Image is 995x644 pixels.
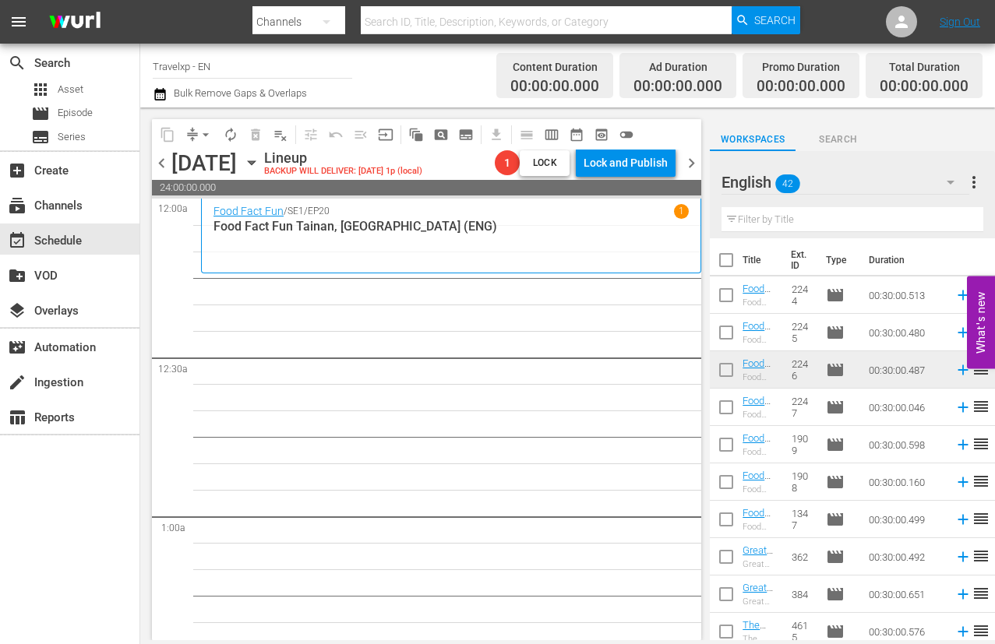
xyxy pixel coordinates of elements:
[743,238,781,282] th: Title
[37,4,112,40] img: ans4CAIJ8jUAAAAAAAAAAAAAAAAAAAAAAAAgQb4GAAAAAAAAAAAAAAAAAAAAAAAAJMjXAAAAAAAAAAAAAAAAAAAAAAAAgAT5G...
[743,596,779,607] div: Great World Hotels Atlantis 2, [GEOGRAPHIC_DATA]
[972,360,990,378] span: reorder
[972,509,990,528] span: reorder
[863,575,948,613] td: 00:30:00.651
[965,173,983,192] span: more_vert
[826,622,845,641] span: Episode
[614,122,639,147] span: 24 hours Lineup View is OFF
[859,238,953,282] th: Duration
[743,335,779,345] div: Food Fact Fun Taichung, [GEOGRAPHIC_DATA]
[880,78,969,96] span: 00:00:00.000
[408,127,424,143] span: auto_awesome_motion_outlined
[954,511,972,528] svg: Add to Schedule
[8,408,26,427] span: Reports
[495,157,520,169] span: 1
[544,127,559,143] span: calendar_view_week_outlined
[8,54,26,72] span: Search
[732,6,800,34] button: Search
[954,436,972,453] svg: Add to Schedule
[863,276,948,314] td: 00:30:00.513
[967,276,995,368] button: Open Feedback Widget
[152,180,701,195] span: 24:00:00.000
[863,463,948,501] td: 00:30:00.160
[478,119,509,150] span: Download as CSV
[348,122,373,147] span: Fill episodes with ad slates
[826,585,845,604] span: Episode
[264,167,422,177] div: BACKUP WILL DELIVER: [DATE] 1p (local)
[785,575,820,613] td: 384
[152,153,171,173] span: chevron_left
[785,351,820,389] td: 2246
[954,548,972,565] svg: Add to Schedule
[785,501,820,538] td: 1347
[965,164,983,201] button: more_vert
[743,320,778,425] a: Food Fact Fun Taichung, [GEOGRAPHIC_DATA] (ENG)
[826,435,845,454] span: Episode
[743,447,779,457] div: Food Fact Fun Dubai 2
[785,314,820,351] td: 2245
[826,547,845,566] span: Episode
[378,127,393,143] span: input
[972,397,990,416] span: reorder
[8,301,26,320] span: Overlays
[972,472,990,491] span: reorder
[171,150,237,176] div: [DATE]
[826,323,845,342] span: Episode
[433,127,449,143] span: pageview_outlined
[954,623,972,640] svg: Add to Schedule
[782,238,817,282] th: Ext. ID
[743,432,776,491] a: Food Fact Fun Dubai 2 (ENG)
[293,119,323,150] span: Customize Events
[757,78,845,96] span: 00:00:00.000
[954,586,972,603] svg: Add to Schedule
[863,538,948,575] td: 00:30:00.492
[743,484,779,494] div: Food Fact Fun [GEOGRAPHIC_DATA] 1
[972,547,990,565] span: reorder
[785,276,820,314] td: 2244
[785,538,820,575] td: 362
[31,104,50,123] span: Episode
[223,127,238,143] span: autorenew_outlined
[743,297,779,308] div: Food Fact Fun [GEOGRAPHIC_DATA], [GEOGRAPHIC_DATA]
[863,314,948,351] td: 00:30:00.480
[954,287,972,304] svg: Add to Schedule
[954,473,972,491] svg: Add to Schedule
[880,56,969,78] div: Total Duration
[373,122,398,147] span: Update Metadata from Key Asset
[520,150,570,176] button: Lock
[743,522,779,532] div: Food Fact Fun Gouda, [GEOGRAPHIC_DATA]
[31,80,50,99] span: Asset
[633,56,722,78] div: Ad Duration
[8,266,26,285] span: VOD
[743,507,778,600] a: Food Fact Fun Gouda, [GEOGRAPHIC_DATA](ENG)
[743,395,778,488] a: Food Fact Fun Yilan, [GEOGRAPHIC_DATA] (ENG)
[510,56,599,78] div: Content Duration
[826,510,845,529] span: Episode
[972,584,990,603] span: reorder
[863,351,948,389] td: 00:30:00.487
[539,122,564,147] span: Week Calendar View
[510,78,599,96] span: 00:00:00.000
[743,410,779,420] div: Food Fact Fun Yilan, [GEOGRAPHIC_DATA]
[564,122,589,147] span: Month Calendar View
[743,470,776,528] a: Food Fact Fun Dubai 1 (ENG)
[619,127,634,143] span: toggle_off
[58,82,83,97] span: Asset
[754,6,796,34] span: Search
[743,372,779,382] div: Food Fact Fun [GEOGRAPHIC_DATA], [GEOGRAPHIC_DATA]
[863,426,948,463] td: 00:30:00.598
[757,56,845,78] div: Promo Duration
[743,582,776,640] a: Great World Hotels, Atlantis 2(Eng)
[826,473,845,491] span: Episode
[398,119,429,150] span: Refresh All Search Blocks
[264,150,422,167] div: Lineup
[31,128,50,146] span: Series
[288,206,308,216] p: SE1 /
[826,361,845,379] span: Episode
[743,634,779,644] div: The Gypsies [GEOGRAPHIC_DATA], [GEOGRAPHIC_DATA]
[679,206,684,216] p: 1
[218,122,243,147] span: Loop Content
[458,127,474,143] span: subtitles_outlined
[243,122,268,147] span: Select an event to delete
[8,231,26,250] span: Schedule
